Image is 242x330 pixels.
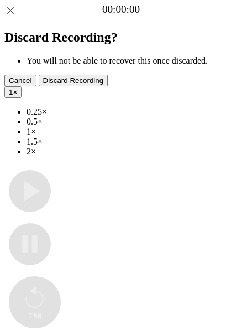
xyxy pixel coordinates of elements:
button: Cancel [4,75,36,86]
a: 00:00:00 [102,3,140,16]
li: 0.25× [27,107,238,117]
button: Discard Recording [39,75,108,86]
button: 1× [4,86,22,98]
li: 0.5× [27,117,238,127]
li: 1× [27,127,238,137]
span: 1 [9,88,13,96]
li: 2× [27,147,238,157]
li: You will not be able to recover this once discarded. [27,56,238,66]
h2: Discard Recording? [4,30,238,45]
li: 1.5× [27,137,238,147]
